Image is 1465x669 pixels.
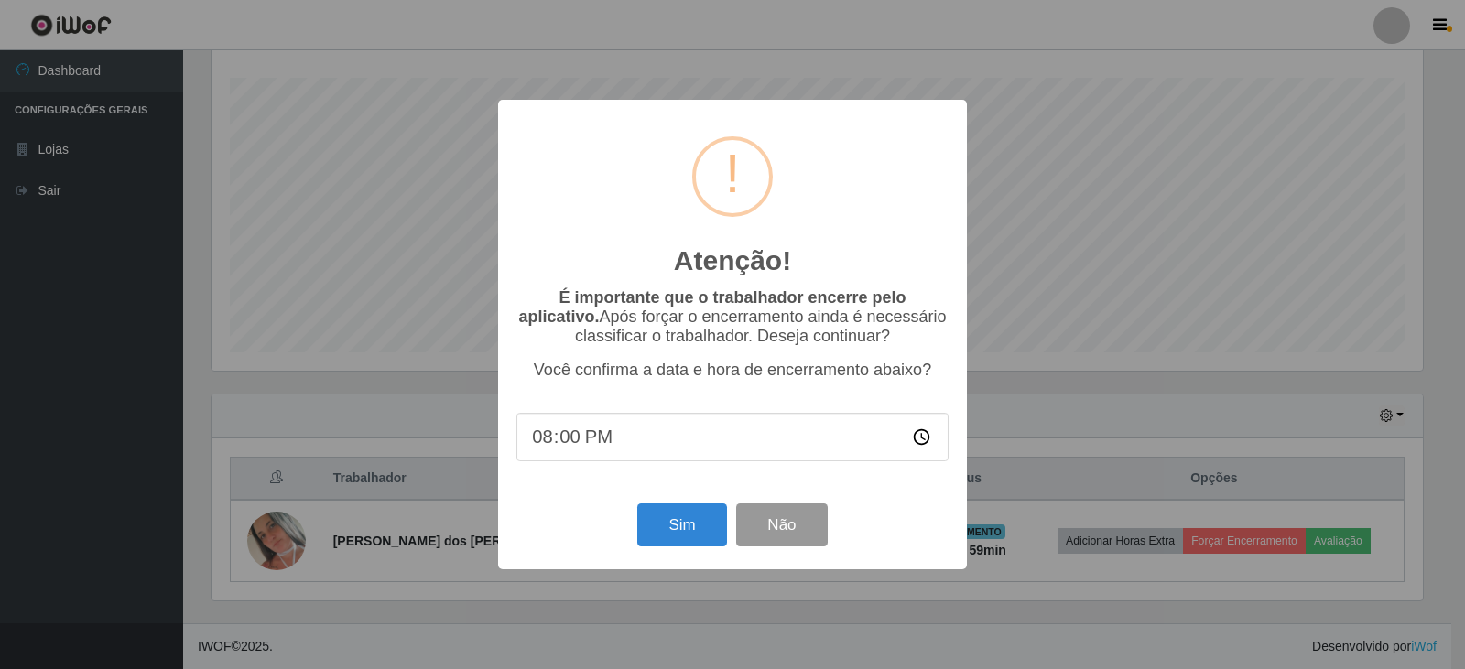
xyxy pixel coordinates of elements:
p: Após forçar o encerramento ainda é necessário classificar o trabalhador. Deseja continuar? [516,288,949,346]
p: Você confirma a data e hora de encerramento abaixo? [516,361,949,380]
button: Não [736,503,827,546]
h2: Atenção! [674,244,791,277]
b: É importante que o trabalhador encerre pelo aplicativo. [518,288,906,326]
button: Sim [637,503,726,546]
